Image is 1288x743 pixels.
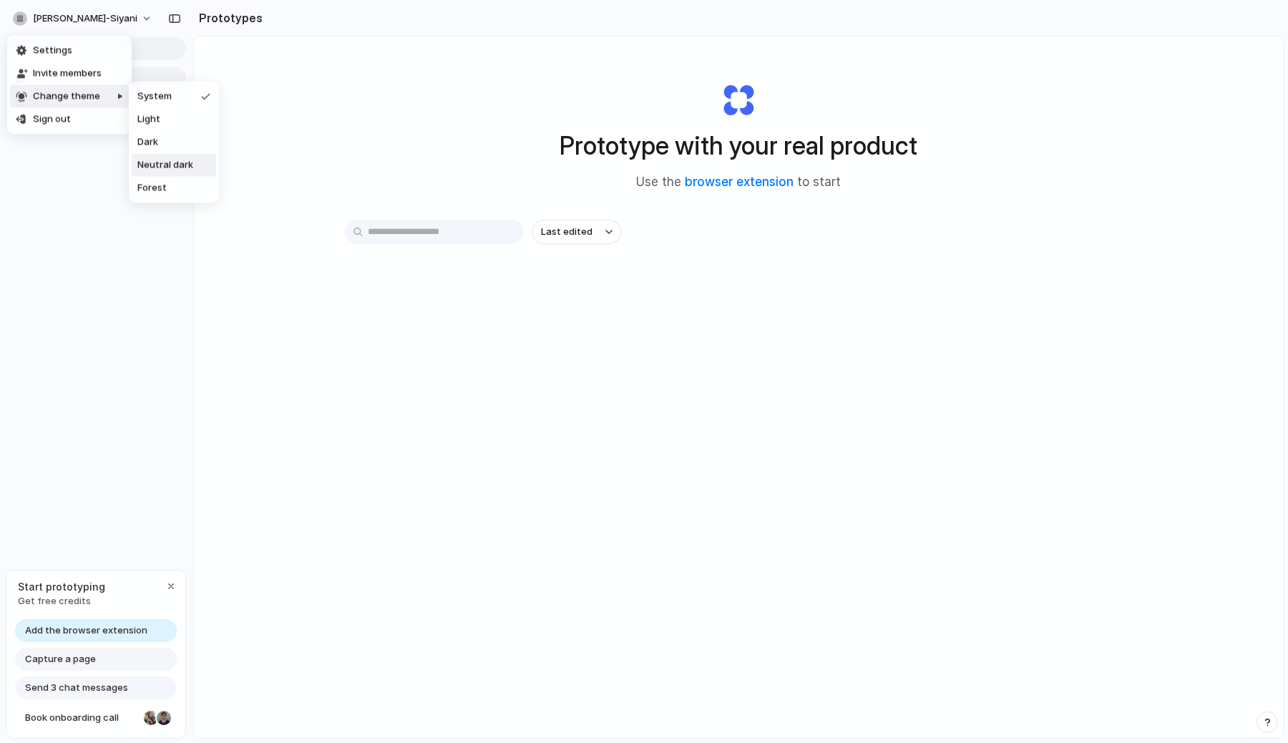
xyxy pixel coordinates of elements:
span: Forest [137,181,167,195]
span: Sign out [33,112,71,127]
span: Light [137,112,160,127]
span: Change theme [33,89,100,104]
span: Dark [137,135,158,150]
span: Settings [33,44,72,58]
span: Invite members [33,67,102,81]
span: Neutral dark [137,158,193,173]
span: System [137,89,172,104]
